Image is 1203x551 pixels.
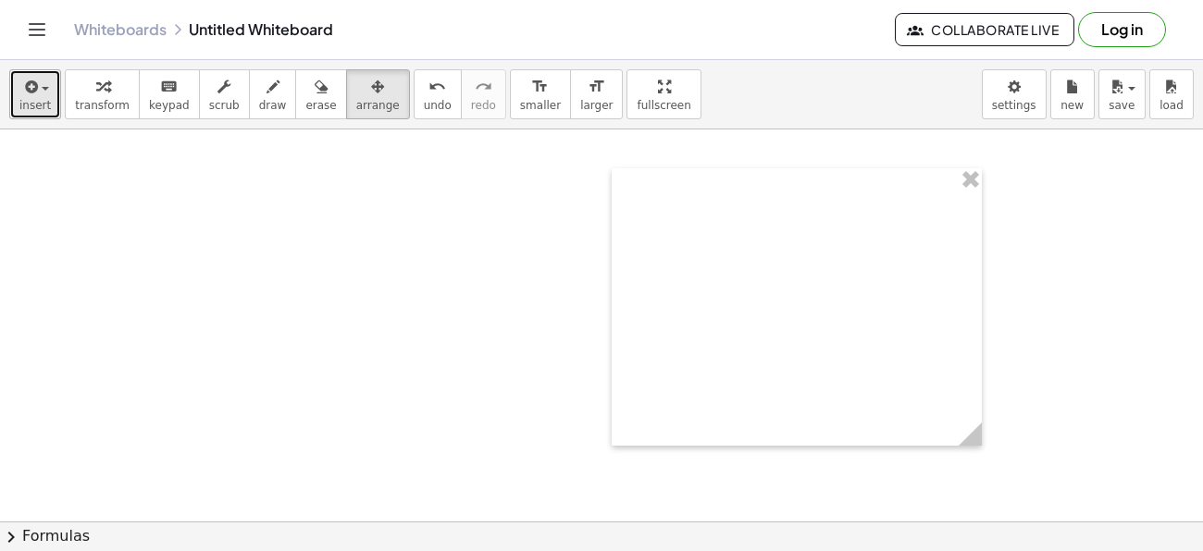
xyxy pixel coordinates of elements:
[1160,99,1184,112] span: load
[982,69,1047,119] button: settings
[992,99,1036,112] span: settings
[570,69,623,119] button: format_sizelarger
[1109,99,1135,112] span: save
[424,99,452,112] span: undo
[911,21,1059,38] span: Collaborate Live
[346,69,410,119] button: arrange
[414,69,462,119] button: undoundo
[510,69,571,119] button: format_sizesmaller
[471,99,496,112] span: redo
[75,99,130,112] span: transform
[160,76,178,98] i: keyboard
[19,99,51,112] span: insert
[249,69,297,119] button: draw
[74,20,167,39] a: Whiteboards
[1098,69,1146,119] button: save
[22,15,52,44] button: Toggle navigation
[305,99,336,112] span: erase
[1060,99,1084,112] span: new
[9,69,61,119] button: insert
[475,76,492,98] i: redo
[259,99,287,112] span: draw
[209,99,240,112] span: scrub
[531,76,549,98] i: format_size
[580,99,613,112] span: larger
[65,69,140,119] button: transform
[1050,69,1095,119] button: new
[1078,12,1166,47] button: Log in
[520,99,561,112] span: smaller
[149,99,190,112] span: keypad
[295,69,346,119] button: erase
[461,69,506,119] button: redoredo
[428,76,446,98] i: undo
[1149,69,1194,119] button: load
[626,69,701,119] button: fullscreen
[588,76,605,98] i: format_size
[356,99,400,112] span: arrange
[637,99,690,112] span: fullscreen
[139,69,200,119] button: keyboardkeypad
[895,13,1074,46] button: Collaborate Live
[199,69,250,119] button: scrub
